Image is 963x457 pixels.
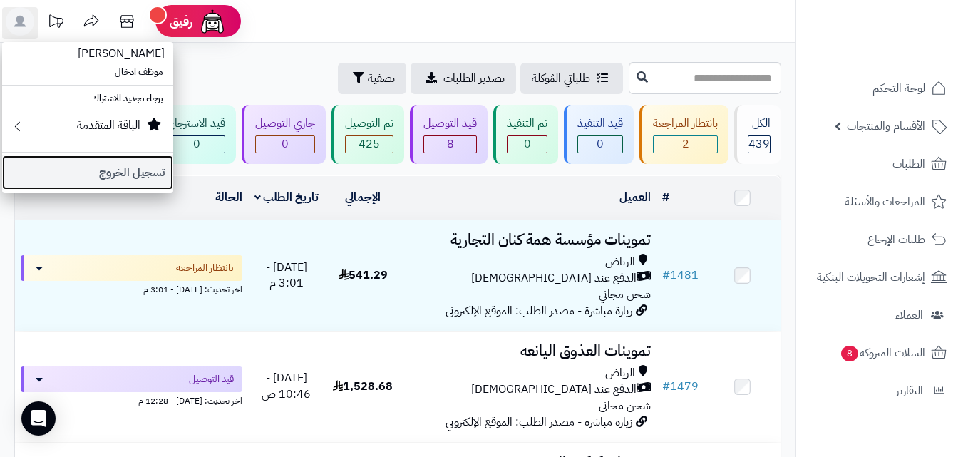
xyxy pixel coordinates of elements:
span: 541.29 [339,267,388,284]
div: جاري التوصيل [255,115,315,132]
div: قيد التوصيل [423,115,477,132]
div: بانتظار المراجعة [653,115,718,132]
a: العملاء [805,298,954,332]
a: #1481 [662,267,699,284]
span: زيارة مباشرة - مصدر الطلب: الموقع الإلكتروني [446,414,632,431]
span: 8 [841,346,858,361]
span: زيارة مباشرة - مصدر الطلب: الموقع الإلكتروني [446,302,632,319]
span: إشعارات التحويلات البنكية [817,267,925,287]
a: لوحة التحكم [805,71,954,106]
span: المراجعات والأسئلة [845,192,925,212]
div: اخر تحديث: [DATE] - 3:01 م [21,281,242,296]
a: العميل [619,189,651,206]
a: المراجعات والأسئلة [805,185,954,219]
button: تصفية [338,63,406,94]
img: logo-2.png [866,38,949,68]
div: قيد التنفيذ [577,115,623,132]
span: 0 [597,135,604,153]
span: 425 [359,135,380,153]
span: شحن مجاني [599,286,651,303]
li: موظف ادخال [2,62,173,83]
span: الطلبات [892,154,925,174]
div: قيد الاسترجاع [168,115,225,132]
a: قيد الاسترجاع 0 [151,105,239,164]
span: الرياض [605,254,635,270]
span: الدفع عند [DEMOGRAPHIC_DATA] [471,381,637,398]
span: # [662,378,670,395]
div: 0 [508,136,547,153]
div: 425 [346,136,393,153]
div: اخر تحديث: [DATE] - 12:28 م [21,392,242,407]
h3: تموينات مؤسسة همة كنان التجارية [407,232,651,248]
a: الباقة المتقدمة [2,109,173,149]
span: [DATE] - 10:46 ص [262,369,311,403]
a: بانتظار المراجعة 2 [637,105,731,164]
a: تحديثات المنصة [38,7,73,39]
span: الدفع عند [DEMOGRAPHIC_DATA] [471,270,637,287]
span: العملاء [895,305,923,325]
a: تسجيل الخروج [2,155,173,190]
span: 8 [447,135,454,153]
a: الطلبات [805,147,954,181]
span: تصدير الطلبات [443,70,505,87]
span: 2 [682,135,689,153]
a: تصدير الطلبات [411,63,516,94]
div: تم التوصيل [345,115,393,132]
span: تصفية [368,70,395,87]
span: التقارير [896,381,923,401]
div: 0 [256,136,314,153]
a: جاري التوصيل 0 [239,105,329,164]
small: الباقة المتقدمة [77,117,140,134]
span: الأقسام والمنتجات [847,116,925,136]
a: تم التنفيذ 0 [490,105,561,164]
div: تم التنفيذ [507,115,547,132]
span: 439 [748,135,770,153]
a: التقارير [805,374,954,408]
a: تاريخ الطلب [254,189,319,206]
span: 0 [193,135,200,153]
img: ai-face.png [198,7,227,36]
li: برجاء تجديد الاشتراك [2,88,173,109]
div: Open Intercom Messenger [21,401,56,436]
div: 2 [654,136,717,153]
span: لوحة التحكم [872,78,925,98]
a: طلبات الإرجاع [805,222,954,257]
span: طلباتي المُوكلة [532,70,590,87]
span: [PERSON_NAME] [69,36,173,71]
span: الرياض [605,365,635,381]
a: # [662,189,669,206]
div: 0 [168,136,225,153]
a: الإجمالي [345,189,381,206]
a: الكل439 [731,105,784,164]
a: قيد التنفيذ 0 [561,105,637,164]
div: 8 [424,136,476,153]
span: 0 [282,135,289,153]
div: 0 [578,136,622,153]
a: طلباتي المُوكلة [520,63,623,94]
span: شحن مجاني [599,397,651,414]
span: السلات المتروكة [840,343,925,363]
a: إشعارات التحويلات البنكية [805,260,954,294]
span: رفيق [170,13,192,30]
a: السلات المتروكة8 [805,336,954,370]
a: الحالة [215,189,242,206]
span: قيد التوصيل [189,372,234,386]
span: # [662,267,670,284]
span: بانتظار المراجعة [176,261,234,275]
div: الكل [748,115,771,132]
a: #1479 [662,378,699,395]
a: تم التوصيل 425 [329,105,407,164]
h3: تموينات العذوق اليانعه [407,343,651,359]
span: 1,528.68 [333,378,393,395]
span: 0 [524,135,531,153]
span: [DATE] - 3:01 م [266,259,307,292]
span: طلبات الإرجاع [867,230,925,250]
a: قيد التوصيل 8 [407,105,490,164]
